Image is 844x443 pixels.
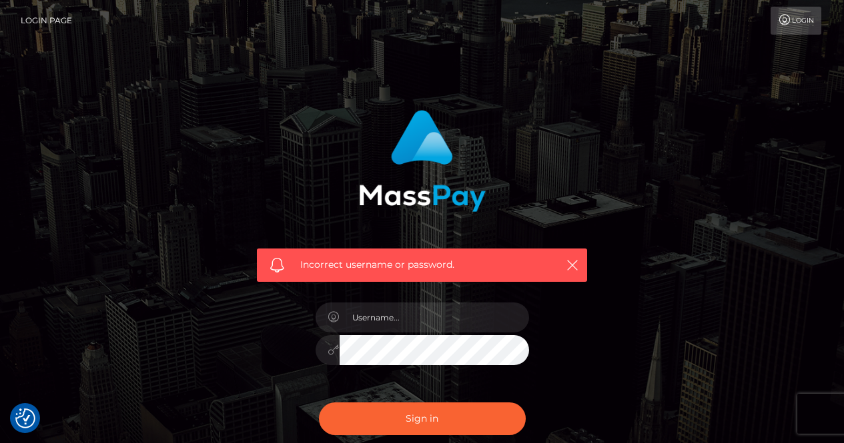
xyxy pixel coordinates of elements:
[340,302,529,332] input: Username...
[319,402,526,435] button: Sign in
[21,7,72,35] a: Login Page
[15,408,35,428] img: Revisit consent button
[359,110,486,212] img: MassPay Login
[15,408,35,428] button: Consent Preferences
[771,7,821,35] a: Login
[300,258,544,272] span: Incorrect username or password.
